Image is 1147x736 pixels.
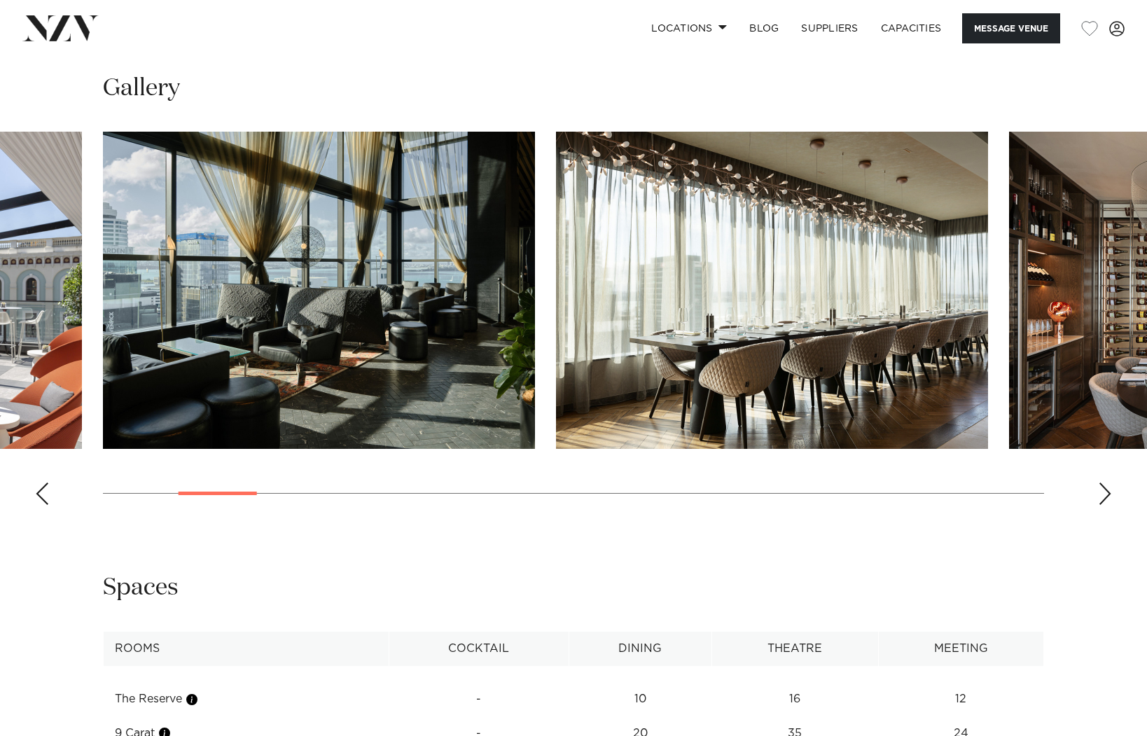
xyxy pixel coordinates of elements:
a: Capacities [870,13,953,43]
td: 12 [878,682,1043,716]
th: Rooms [104,632,389,666]
h2: Spaces [103,572,179,604]
th: Cocktail [389,632,569,666]
a: BLOG [738,13,790,43]
td: 16 [711,682,878,716]
th: Meeting [878,632,1043,666]
swiper-slide: 4 / 25 [556,132,988,449]
th: Dining [569,632,712,666]
td: The Reserve [104,682,389,716]
h2: Gallery [103,73,180,104]
td: 10 [569,682,712,716]
td: - [389,682,569,716]
button: Message Venue [962,13,1060,43]
a: SUPPLIERS [790,13,869,43]
a: Locations [640,13,738,43]
th: Theatre [711,632,878,666]
swiper-slide: 3 / 25 [103,132,535,449]
img: nzv-logo.png [22,15,99,41]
